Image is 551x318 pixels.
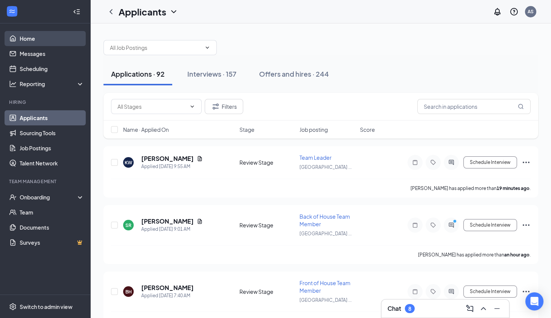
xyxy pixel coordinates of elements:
p: [PERSON_NAME] has applied more than . [411,185,531,191]
svg: PrimaryDot [451,219,460,225]
input: All Stages [117,102,186,111]
svg: Document [197,156,203,162]
button: Schedule Interview [463,156,517,168]
svg: ActiveChat [447,159,456,165]
a: Team [20,205,84,220]
div: Review Stage [239,159,295,166]
a: SurveysCrown [20,235,84,250]
div: Applications · 92 [111,69,165,79]
div: Review Stage [239,221,295,229]
div: Interviews · 157 [187,69,236,79]
svg: Tag [429,222,438,228]
a: Home [20,31,84,46]
span: Stage [239,126,255,133]
svg: ChevronDown [169,7,178,16]
div: Applied [DATE] 7:40 AM [141,292,194,299]
svg: ChevronLeft [106,7,116,16]
svg: ChevronDown [204,45,210,51]
div: Hiring [9,99,83,105]
svg: Notifications [493,7,502,16]
a: Messages [20,46,84,61]
svg: Tag [429,289,438,295]
svg: Minimize [492,304,502,313]
div: Open Intercom Messenger [525,292,543,310]
svg: Filter [211,102,220,111]
h1: Applicants [119,5,166,18]
svg: Tag [429,159,438,165]
h5: [PERSON_NAME] [141,217,194,225]
div: Switch to admin view [20,303,73,310]
div: Applied [DATE] 9:55 AM [141,163,203,170]
div: KW [125,159,132,166]
div: BH [125,289,132,295]
span: [GEOGRAPHIC_DATA] ... [299,164,352,170]
svg: Analysis [9,80,17,88]
svg: Note [411,222,420,228]
span: Back of House Team Member [299,213,350,227]
h5: [PERSON_NAME] [141,284,194,292]
svg: Ellipses [522,287,531,296]
span: Team Leader [299,154,332,161]
svg: WorkstreamLogo [8,8,16,15]
svg: UserCheck [9,193,17,201]
div: AS [528,8,534,15]
button: ComposeMessage [464,303,476,315]
span: Job posting [299,126,328,133]
input: Search in applications [417,99,531,114]
b: 19 minutes ago [497,185,529,191]
div: 8 [408,306,411,312]
div: Applied [DATE] 9:01 AM [141,225,203,233]
svg: ChevronDown [189,103,195,110]
svg: ChevronUp [479,304,488,313]
div: Onboarding [20,193,78,201]
button: ChevronUp [477,303,489,315]
svg: Ellipses [522,158,531,167]
h5: [PERSON_NAME] [141,154,194,163]
div: Review Stage [239,288,295,295]
a: Sourcing Tools [20,125,84,140]
a: Talent Network [20,156,84,171]
button: Schedule Interview [463,219,517,231]
svg: MagnifyingGlass [518,103,524,110]
svg: Note [411,159,420,165]
input: All Job Postings [110,43,201,52]
svg: ActiveChat [447,222,456,228]
svg: Ellipses [522,221,531,230]
span: [GEOGRAPHIC_DATA] ... [299,297,352,303]
a: Documents [20,220,84,235]
a: Scheduling [20,61,84,76]
h3: Chat [387,304,401,313]
span: Front of House Team Member [299,279,350,294]
span: [GEOGRAPHIC_DATA] ... [299,231,352,236]
span: Score [360,126,375,133]
div: Offers and hires · 244 [259,69,329,79]
a: Job Postings [20,140,84,156]
div: SR [125,222,131,228]
div: Reporting [20,80,85,88]
svg: Document [197,218,203,224]
svg: ComposeMessage [465,304,474,313]
a: Applicants [20,110,84,125]
svg: Note [411,289,420,295]
button: Filter Filters [205,99,243,114]
span: Name · Applied On [123,126,169,133]
button: Minimize [491,303,503,315]
b: an hour ago [504,252,529,258]
p: [PERSON_NAME] has applied more than . [418,252,531,258]
div: Team Management [9,178,83,185]
svg: Collapse [73,8,80,15]
svg: QuestionInfo [509,7,519,16]
svg: ActiveChat [447,289,456,295]
svg: Settings [9,303,17,310]
button: Schedule Interview [463,286,517,298]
